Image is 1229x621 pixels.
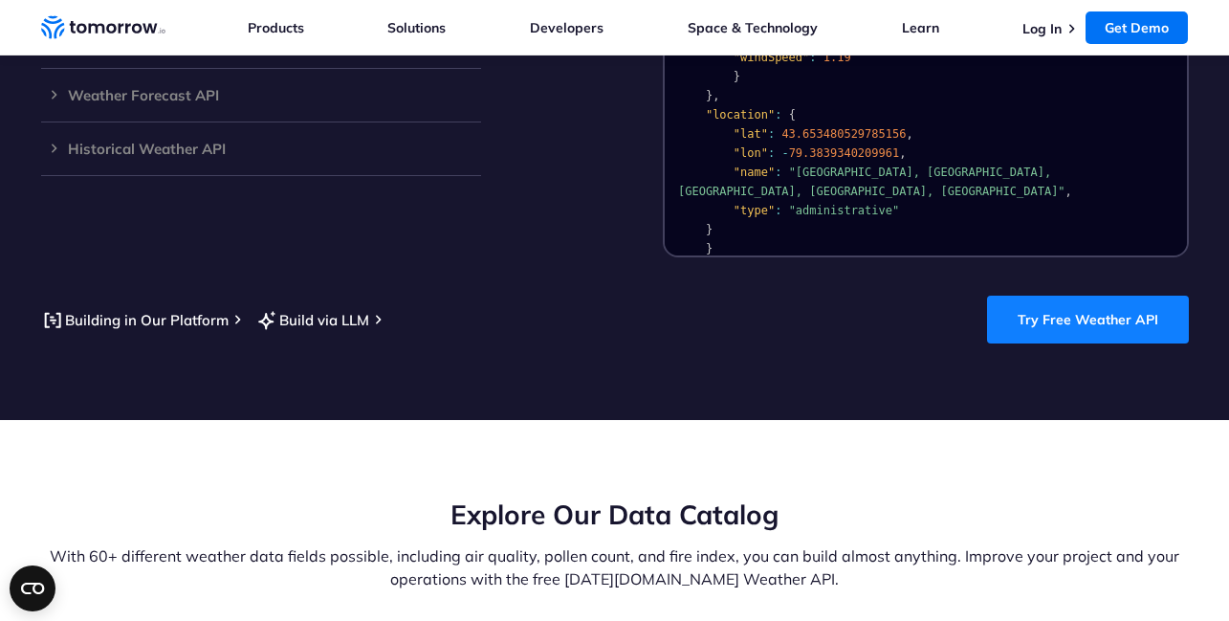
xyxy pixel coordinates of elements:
span: : [775,108,781,122]
span: : [775,166,781,179]
span: "[GEOGRAPHIC_DATA], [GEOGRAPHIC_DATA], [GEOGRAPHIC_DATA], [GEOGRAPHIC_DATA], [GEOGRAPHIC_DATA]" [678,166,1065,198]
span: "lat" [733,127,767,141]
span: "type" [733,204,774,217]
button: Open CMP widget [10,566,55,611]
a: Build via LLM [255,308,369,332]
span: "lon" [733,146,767,160]
a: Space & Technology [688,19,818,36]
span: : [767,146,774,160]
h3: Historical Weather API [41,142,481,156]
a: Solutions [387,19,446,36]
a: Get Demo [1086,11,1188,44]
a: Home link [41,13,165,42]
span: 79.3839340209961 [788,146,899,160]
span: "windSpeed" [733,51,808,64]
span: } [705,223,712,236]
h2: Explore Our Data Catalog [41,497,1189,533]
span: - [781,146,788,160]
span: , [1064,185,1071,198]
span: 43.653480529785156 [781,127,906,141]
span: } [733,70,739,83]
span: : [775,204,781,217]
a: Log In [1022,20,1062,37]
a: Building in Our Platform [41,308,229,332]
span: "name" [733,166,774,179]
span: , [713,89,719,102]
span: , [899,146,906,160]
span: } [705,242,712,255]
h3: Weather Forecast API [41,88,481,102]
span: "location" [705,108,774,122]
a: Learn [902,19,939,36]
span: "administrative" [788,204,899,217]
span: 1.19 [823,51,850,64]
span: : [809,51,816,64]
p: With 60+ different weather data fields possible, including air quality, pollen count, and fire in... [41,544,1189,590]
span: } [705,89,712,102]
span: { [788,108,795,122]
span: : [767,127,774,141]
a: Products [248,19,304,36]
a: Developers [530,19,604,36]
a: Try Free Weather API [987,296,1189,344]
span: , [906,127,912,141]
